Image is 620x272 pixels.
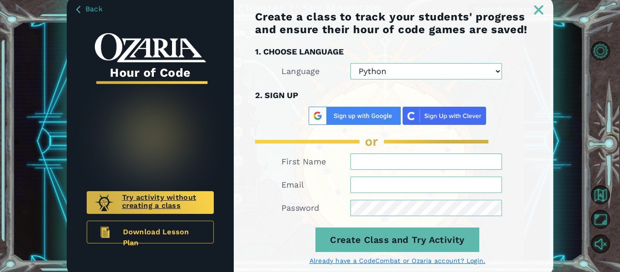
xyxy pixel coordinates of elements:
a: Download Lesson Plan [87,221,214,243]
label: Password [281,203,320,213]
h3: 2. SIGN UP [255,89,540,102]
h3: Hour of Code [95,63,206,83]
img: LessonPlan.png [93,221,116,243]
button: Create Class and Try Activity [315,227,479,252]
a: Already have a CodeCombat or Ozaria account? Login. [255,257,540,265]
img: whiteOzariaWordmark.png [95,33,206,63]
label: Email [281,179,304,190]
h3: 1. CHOOSE LANGUAGE [255,45,540,59]
span: Try activity without creating a class [122,193,206,212]
img: clever_sso_button@2x.png [403,107,486,125]
span: or [365,134,379,149]
h1: Create a class to track your students' progress and ensure their hour of code games are saved! [255,10,540,36]
img: BackArrow_Dusk.png [76,6,80,13]
img: Ozaria.png [94,194,114,212]
span: Back [85,5,103,13]
img: ExitButton_Dusk.png [534,5,543,15]
img: Google%20Sign%20Up.png [309,107,401,125]
img: SpiritLandReveal.png [119,109,182,172]
span: Download Lesson Plan [123,227,207,237]
label: First Name [281,156,326,167]
label: Language [281,66,320,77]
